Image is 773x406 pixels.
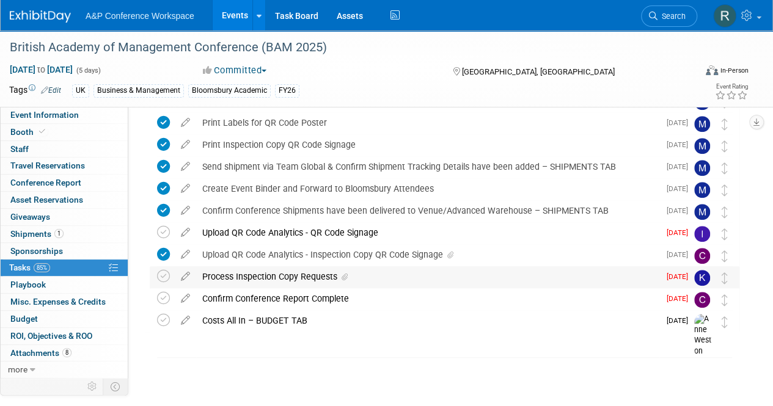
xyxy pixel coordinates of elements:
[54,229,64,238] span: 1
[1,328,128,344] a: ROI, Objectives & ROO
[1,243,128,259] a: Sponsorships
[10,110,79,120] span: Event Information
[1,311,128,327] a: Budget
[175,315,196,326] a: edit
[694,226,710,242] img: Ira Sumarno
[175,117,196,128] a: edit
[1,345,128,361] a: Attachments8
[667,272,694,281] span: [DATE]
[722,316,728,328] i: Move task
[10,144,29,154] span: Staff
[175,161,196,172] a: edit
[694,292,710,308] img: Christian Ritter
[667,184,694,193] span: [DATE]
[694,182,710,198] img: Matt Hambridge
[10,127,48,137] span: Booth
[658,12,686,21] span: Search
[1,158,128,174] a: Travel Reservations
[10,161,85,170] span: Travel Reservations
[461,67,614,76] span: [GEOGRAPHIC_DATA], [GEOGRAPHIC_DATA]
[196,266,659,287] div: Process Inspection Copy Requests
[1,175,128,191] a: Conference Report
[667,118,694,127] span: [DATE]
[1,209,128,225] a: Giveaways
[720,66,749,75] div: In-Person
[1,259,128,276] a: Tasks85%
[640,63,749,82] div: Event Format
[722,206,728,218] i: Move task
[196,178,659,199] div: Create Event Binder and Forward to Bloomsbury Attendees
[175,249,196,260] a: edit
[641,5,697,27] a: Search
[1,361,128,378] a: more
[10,331,92,341] span: ROI, Objectives & ROO
[667,250,694,259] span: [DATE]
[75,67,101,74] span: (5 days)
[10,348,71,358] span: Attachments
[9,84,61,98] td: Tags
[1,294,128,310] a: Misc. Expenses & Credits
[722,162,728,174] i: Move task
[196,134,659,155] div: Print Inspection Copy QR Code Signage
[694,204,710,220] img: Matt Hambridge
[175,293,196,304] a: edit
[196,156,659,177] div: Send shipment via Team Global & Confirm Shipment Tracking Details have been added – SHIPMENTS TAB
[275,84,299,97] div: FY26
[10,229,64,239] span: Shipments
[196,112,659,133] div: Print Labels for QR Code Poster
[93,84,184,97] div: Business & Management
[86,11,194,21] span: A&P Conference Workspace
[175,183,196,194] a: edit
[667,206,694,215] span: [DATE]
[175,271,196,282] a: edit
[196,200,659,221] div: Confirm Conference Shipments have been delivered to Venue/Advanced Warehouse – SHIPMENTS TAB
[722,140,728,152] i: Move task
[706,65,718,75] img: Format-Inperson.png
[667,228,694,237] span: [DATE]
[1,277,128,293] a: Playbook
[175,205,196,216] a: edit
[667,140,694,149] span: [DATE]
[39,128,45,135] i: Booth reservation complete
[1,226,128,242] a: Shipments1
[34,263,50,272] span: 85%
[1,192,128,208] a: Asset Reservations
[722,184,728,196] i: Move task
[196,310,659,331] div: Costs All In – BUDGET TAB
[1,141,128,158] a: Staff
[175,227,196,238] a: edit
[5,37,686,59] div: British Academy of Management Conference (BAM 2025)
[196,288,659,309] div: Confirm Conference Report Complete
[9,64,73,75] span: [DATE] [DATE]
[713,4,736,27] img: Rhianna Blackburn
[722,228,728,240] i: Move task
[722,118,728,130] i: Move task
[103,379,128,394] td: Toggle Event Tabs
[196,222,659,243] div: Upload QR Code Analytics - QR Code Signage
[72,84,89,97] div: UK
[82,379,103,394] td: Personalize Event Tab Strip
[10,297,106,306] span: Misc. Expenses & Credits
[667,316,694,325] span: [DATE]
[10,195,83,205] span: Asset Reservations
[722,272,728,284] i: Move task
[10,246,63,256] span: Sponsorships
[667,162,694,171] span: [DATE]
[188,84,271,97] div: Bloomsbury Academic
[694,248,710,264] img: Christine Ritchlin
[10,314,38,324] span: Budget
[715,84,748,90] div: Event Rating
[722,294,728,306] i: Move task
[667,294,694,303] span: [DATE]
[10,212,50,222] span: Giveaways
[722,250,728,262] i: Move task
[10,280,46,289] span: Playbook
[1,107,128,123] a: Event Information
[35,65,47,74] span: to
[199,64,271,77] button: Committed
[62,348,71,357] span: 8
[10,178,81,187] span: Conference Report
[175,139,196,150] a: edit
[694,160,710,176] img: Matt Hambridge
[9,263,50,272] span: Tasks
